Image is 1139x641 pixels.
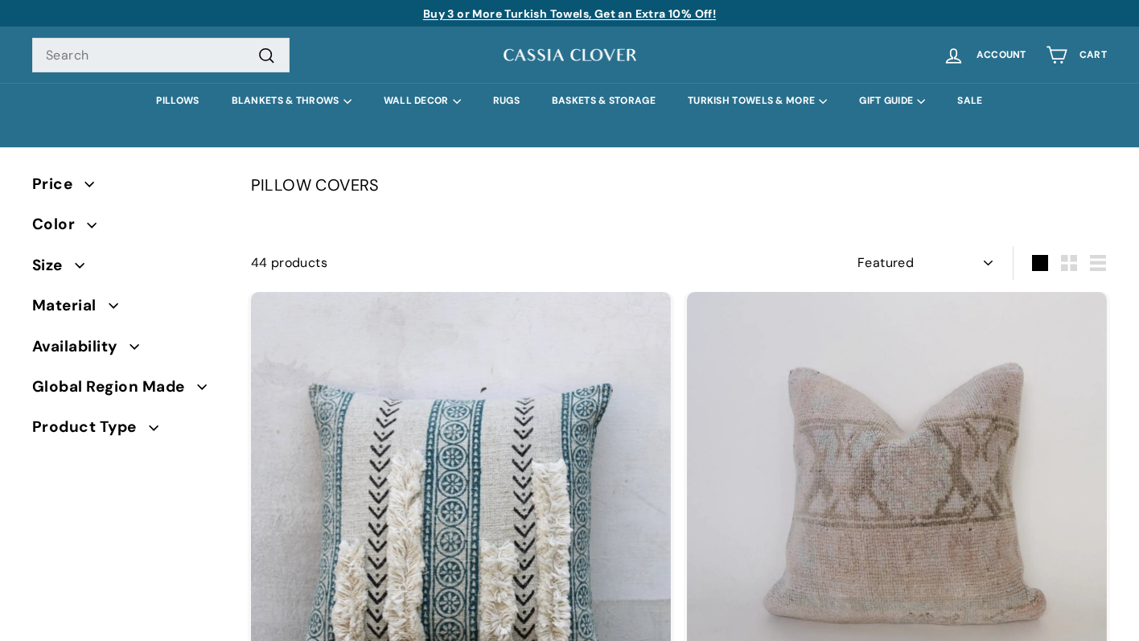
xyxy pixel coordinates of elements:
summary: GIFT GUIDE [843,83,941,119]
summary: BLANKETS & THROWS [216,83,368,119]
button: Global Region Made [32,371,225,411]
span: Account [977,50,1026,60]
span: Material [32,294,109,318]
span: Global Region Made [32,375,197,399]
span: Cart [1079,50,1107,60]
a: PILLOWS [140,83,215,119]
a: Cart [1036,31,1116,79]
a: Buy 3 or More Turkish Towels, Get an Extra 10% Off! [423,6,716,21]
summary: WALL DECOR [368,83,477,119]
button: Product Type [32,411,225,451]
a: RUGS [477,83,536,119]
a: SALE [941,83,998,119]
button: Price [32,168,225,208]
span: Availability [32,335,130,359]
button: Size [32,249,225,290]
div: PILLOW COVERS [251,172,1107,198]
a: BASKETS & STORAGE [536,83,672,119]
button: Color [32,208,225,249]
span: Size [32,253,75,277]
span: Color [32,212,87,236]
button: Availability [32,331,225,371]
div: 44 products [251,253,679,273]
a: Account [933,31,1036,79]
input: Search [32,38,290,73]
span: Product Type [32,415,149,439]
span: Price [32,172,84,196]
button: Material [32,290,225,330]
summary: TURKISH TOWELS & MORE [672,83,843,119]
